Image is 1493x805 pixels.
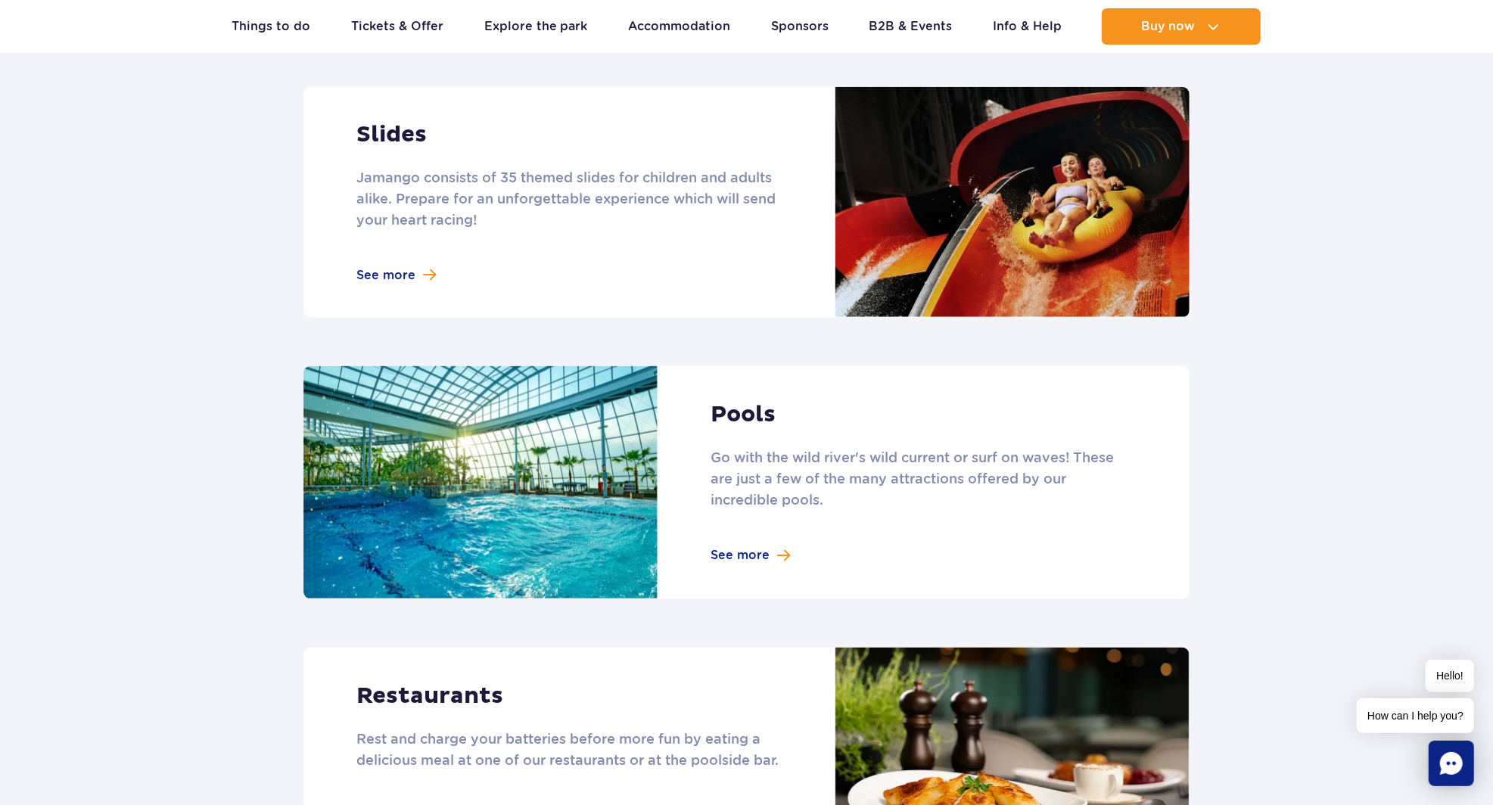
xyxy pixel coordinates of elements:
[1141,20,1195,33] span: Buy now
[628,8,730,45] a: Accommodation
[484,8,588,45] a: Explore the park
[1426,660,1474,692] span: Hello!
[993,8,1062,45] a: Info & Help
[351,8,443,45] a: Tickets & Offer
[1102,8,1261,45] button: Buy now
[771,8,829,45] a: Sponsors
[232,8,311,45] a: Things to do
[1357,698,1474,733] span: How can I help you?
[869,8,952,45] a: B2B & Events
[1429,741,1474,786] div: Chat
